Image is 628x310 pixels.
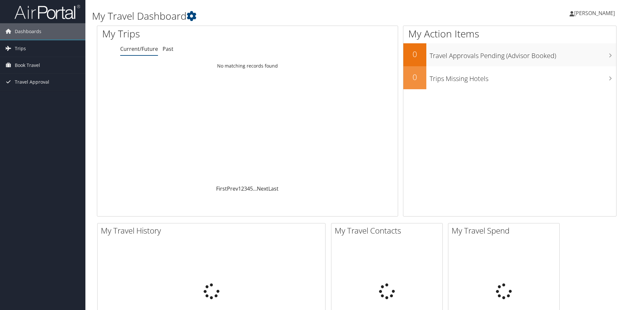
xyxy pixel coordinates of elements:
[92,9,445,23] h1: My Travel Dashboard
[244,185,247,192] a: 3
[570,3,621,23] a: [PERSON_NAME]
[574,10,615,17] span: [PERSON_NAME]
[97,60,398,72] td: No matching records found
[241,185,244,192] a: 2
[257,185,268,192] a: Next
[403,72,426,83] h2: 0
[15,74,49,90] span: Travel Approval
[250,185,253,192] a: 5
[268,185,279,192] a: Last
[403,49,426,60] h2: 0
[216,185,227,192] a: First
[403,43,616,66] a: 0Travel Approvals Pending (Advisor Booked)
[120,45,158,52] a: Current/Future
[101,225,325,236] h2: My Travel History
[430,48,616,60] h3: Travel Approvals Pending (Advisor Booked)
[247,185,250,192] a: 4
[238,185,241,192] a: 1
[335,225,442,236] h2: My Travel Contacts
[15,23,41,40] span: Dashboards
[227,185,238,192] a: Prev
[430,71,616,83] h3: Trips Missing Hotels
[102,27,268,41] h1: My Trips
[15,40,26,57] span: Trips
[452,225,559,236] h2: My Travel Spend
[403,27,616,41] h1: My Action Items
[163,45,173,52] a: Past
[15,57,40,73] span: Book Travel
[403,66,616,89] a: 0Trips Missing Hotels
[14,4,80,20] img: airportal-logo.png
[253,185,257,192] span: …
